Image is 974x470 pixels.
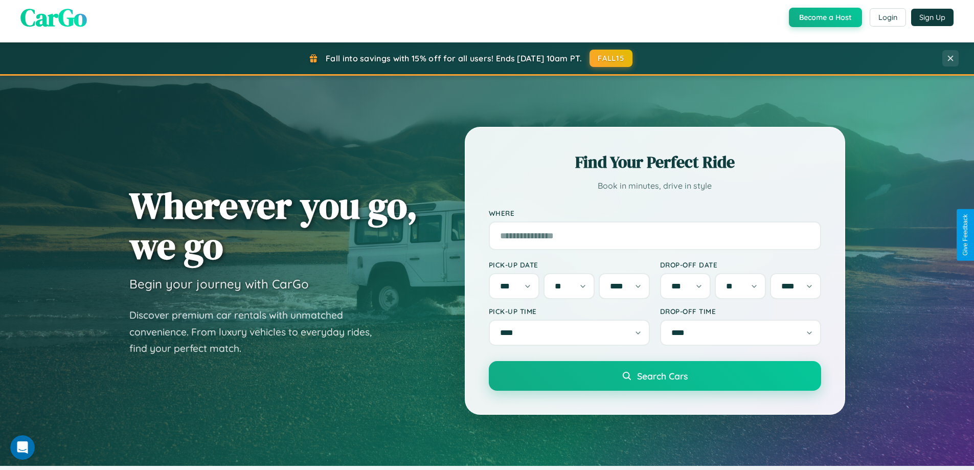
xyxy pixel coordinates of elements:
button: FALL15 [590,50,632,67]
label: Drop-off Date [660,260,821,269]
p: Discover premium car rentals with unmatched convenience. From luxury vehicles to everyday rides, ... [129,307,385,357]
label: Pick-up Time [489,307,650,316]
label: Drop-off Time [660,307,821,316]
button: Become a Host [789,8,862,27]
button: Login [870,8,906,27]
h1: Wherever you go, we go [129,185,418,266]
span: Search Cars [637,370,688,382]
iframe: Intercom live chat [10,435,35,460]
span: Fall into savings with 15% off for all users! Ends [DATE] 10am PT. [326,53,582,63]
p: Book in minutes, drive in style [489,178,821,193]
h3: Begin your journey with CarGo [129,276,309,292]
button: Sign Up [911,9,954,26]
h2: Find Your Perfect Ride [489,151,821,173]
button: Search Cars [489,361,821,391]
span: CarGo [20,1,87,34]
div: Give Feedback [962,214,969,256]
label: Pick-up Date [489,260,650,269]
label: Where [489,209,821,217]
